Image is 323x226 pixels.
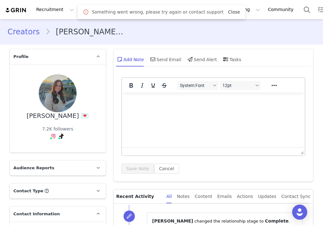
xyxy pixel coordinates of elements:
button: Strikethrough [159,81,170,90]
span: 12pt [222,83,253,88]
button: Underline [148,81,159,90]
a: Community [264,3,300,17]
button: Fonts [177,81,218,90]
img: grin logo [5,7,27,13]
p: Please do not reply to this message. Your messages will not be received. If you need to contact y... [3,41,134,50]
div: Contact Sync [281,189,311,204]
div: Updates [258,189,276,204]
div: Tasks [222,52,241,67]
span: System Font [180,83,211,88]
span: Audience Reports [14,165,55,171]
button: Search [300,3,314,17]
a: View [3,26,39,37]
button: Italic [137,81,147,90]
p: Good news! Quince has approved your content for TikTok (1 of 1), TikTok Video: [3,12,134,22]
button: Contacts [78,3,114,17]
div: Add Note [116,52,144,67]
span: Contact Type [14,188,43,194]
button: Recruitment [32,3,78,17]
span: Contact Information [14,211,60,217]
div: All [166,189,172,204]
div: Press the Up and Down arrow keys to resize the editor. [298,148,305,155]
button: Messages [115,3,153,17]
img: instagram.svg [51,134,56,139]
p: ⁨ ⁩ changed the ⁨relationship⁩ stage to ⁨ ⁩. [152,218,298,224]
div: Open Intercom Messenger [292,205,307,220]
div: [PERSON_NAME] 💌 [26,112,89,119]
div: Send Alert [186,52,217,67]
div: Emails [217,189,232,204]
a: Close [228,9,240,14]
div: Actions [237,189,253,204]
button: Font sizes [220,81,261,90]
button: Reveal or hide additional toolbar items [269,81,280,90]
span: Complete [265,218,289,223]
button: Content [190,3,224,17]
button: Save Note [121,164,154,174]
button: Bold [126,81,136,90]
p: Hi [PERSON_NAME] 💌, [3,3,134,8]
iframe: Rich Text Area [122,93,305,148]
span: Profile [14,54,29,60]
img: fe694d5e-5cc2-4ab5-b9b3-2e28e9d30024.jpg [39,74,77,112]
p: Recent Activity [116,189,161,203]
span: [PERSON_NAME] [152,218,193,223]
div: 7.2K followers [42,126,73,132]
div: Send Email [149,52,182,67]
span: Something went wrong, please try again or contact support [92,9,223,15]
div: Notes [177,189,189,204]
button: Program [154,3,190,17]
a: Creators [8,26,45,38]
div: Content [195,189,212,204]
button: Cancel [154,164,179,174]
button: Reporting [225,3,264,17]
